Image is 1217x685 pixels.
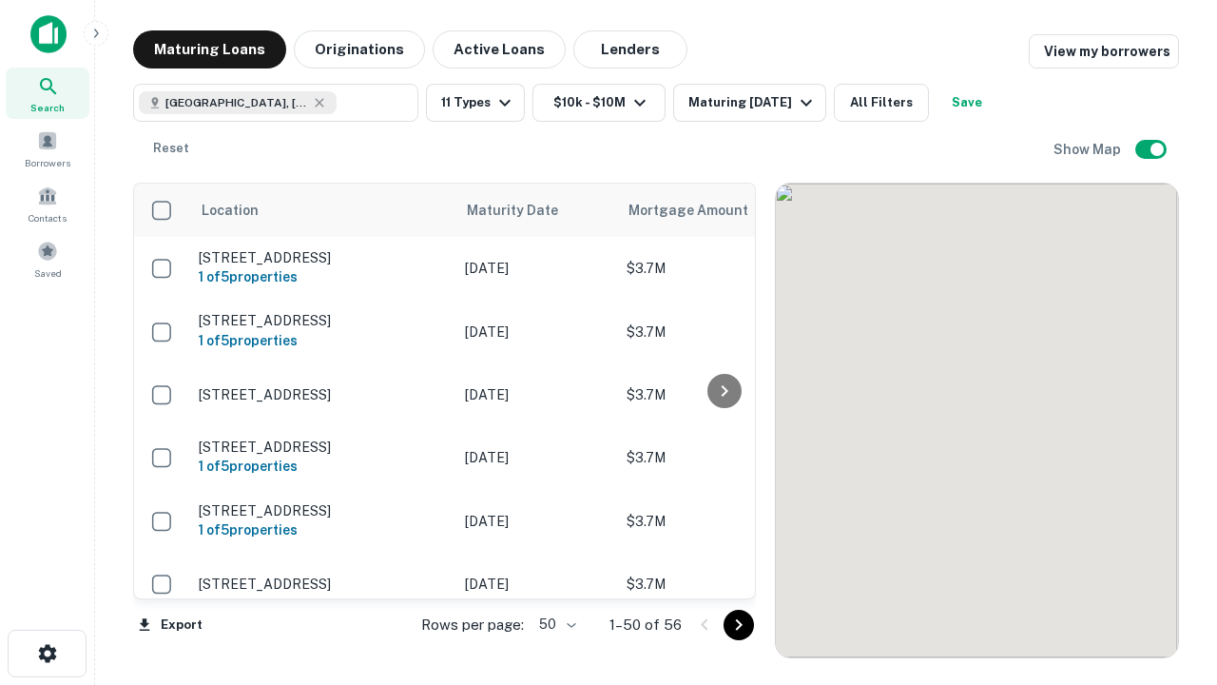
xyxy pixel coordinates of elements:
div: 50 [531,611,579,638]
button: $10k - $10M [532,84,666,122]
button: Reset [141,129,202,167]
iframe: Chat Widget [1122,533,1217,624]
p: [STREET_ADDRESS] [199,312,446,329]
a: Contacts [6,178,89,229]
span: [GEOGRAPHIC_DATA], [GEOGRAPHIC_DATA] [165,94,308,111]
div: Maturing [DATE] [688,91,818,114]
span: Maturity Date [467,199,583,222]
button: Active Loans [433,30,566,68]
button: Maturing [DATE] [673,84,826,122]
p: $3.7M [627,258,817,279]
h6: Show Map [1053,139,1124,160]
p: [STREET_ADDRESS] [199,502,446,519]
p: $3.7M [627,511,817,532]
span: Mortgage Amount [628,199,773,222]
th: Maturity Date [455,184,617,237]
p: $3.7M [627,384,817,405]
h6: 1 of 5 properties [199,456,446,477]
button: Lenders [573,30,687,68]
button: Go to next page [724,610,754,640]
button: Maturing Loans [133,30,286,68]
button: All Filters [834,84,929,122]
p: $3.7M [627,574,817,595]
p: [DATE] [465,322,608,342]
h6: 1 of 5 properties [199,330,446,351]
a: Borrowers [6,123,89,174]
p: [DATE] [465,384,608,405]
a: View my borrowers [1029,34,1179,68]
p: [STREET_ADDRESS] [199,439,446,456]
th: Mortgage Amount [617,184,826,237]
span: Location [201,199,259,222]
p: 1–50 of 56 [609,614,682,636]
span: Contacts [29,210,67,225]
img: capitalize-icon.png [30,15,67,53]
h6: 1 of 5 properties [199,266,446,287]
p: $3.7M [627,322,817,342]
button: 11 Types [426,84,525,122]
p: [DATE] [465,258,608,279]
p: [STREET_ADDRESS] [199,386,446,403]
span: Borrowers [25,155,70,170]
button: Originations [294,30,425,68]
a: Saved [6,233,89,284]
button: Save your search to get updates of matches that match your search criteria. [937,84,997,122]
p: Rows per page: [421,614,524,636]
p: [STREET_ADDRESS] [199,249,446,266]
p: [DATE] [465,447,608,468]
p: [DATE] [465,574,608,595]
p: $3.7M [627,447,817,468]
h6: 1 of 5 properties [199,519,446,540]
a: Search [6,68,89,119]
span: Saved [34,265,62,281]
div: 0 0 [776,184,1178,657]
button: Export [133,611,207,639]
p: [STREET_ADDRESS] [199,576,446,593]
th: Location [189,184,455,237]
p: [DATE] [465,511,608,532]
span: Search [30,100,65,115]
